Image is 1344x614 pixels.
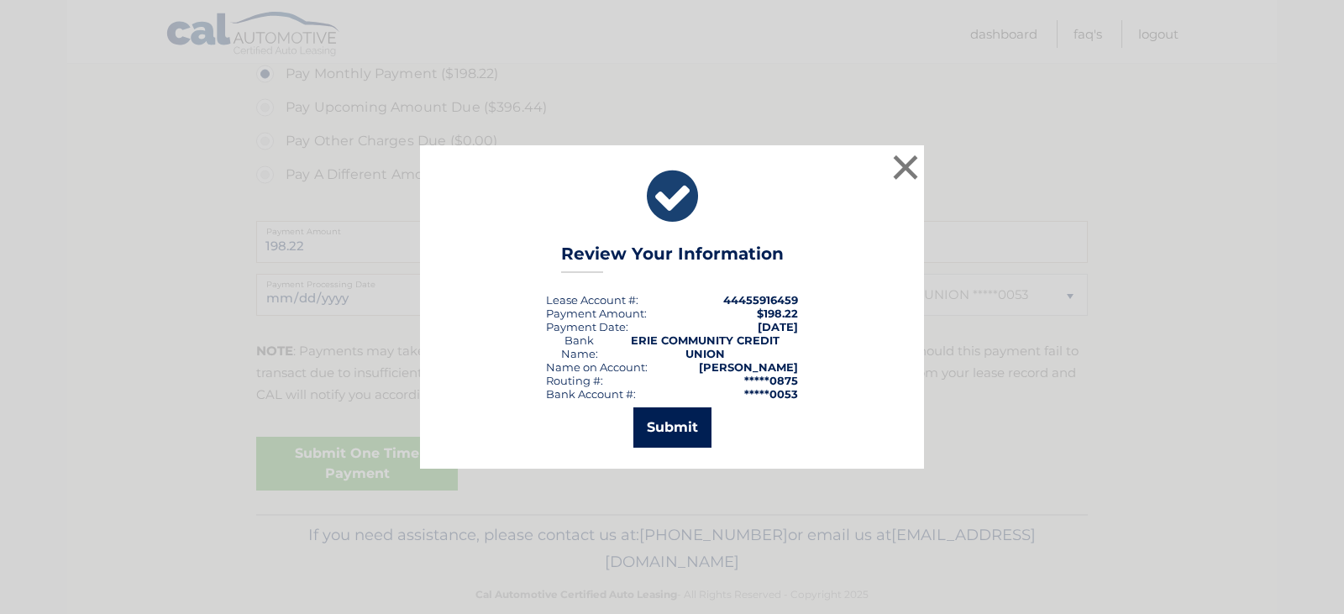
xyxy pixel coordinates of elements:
div: Bank Account #: [546,387,636,401]
div: Routing #: [546,374,603,387]
div: Lease Account #: [546,293,638,307]
div: Payment Amount: [546,307,647,320]
strong: ERIE COMMUNITY CREDIT UNION [631,333,780,360]
div: : [546,320,628,333]
button: Submit [633,407,711,448]
div: Bank Name: [546,333,612,360]
span: [DATE] [758,320,798,333]
strong: [PERSON_NAME] [699,360,798,374]
div: Name on Account: [546,360,648,374]
span: Payment Date [546,320,626,333]
button: × [889,150,922,184]
span: $198.22 [757,307,798,320]
strong: 44455916459 [723,293,798,307]
h3: Review Your Information [561,244,784,273]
